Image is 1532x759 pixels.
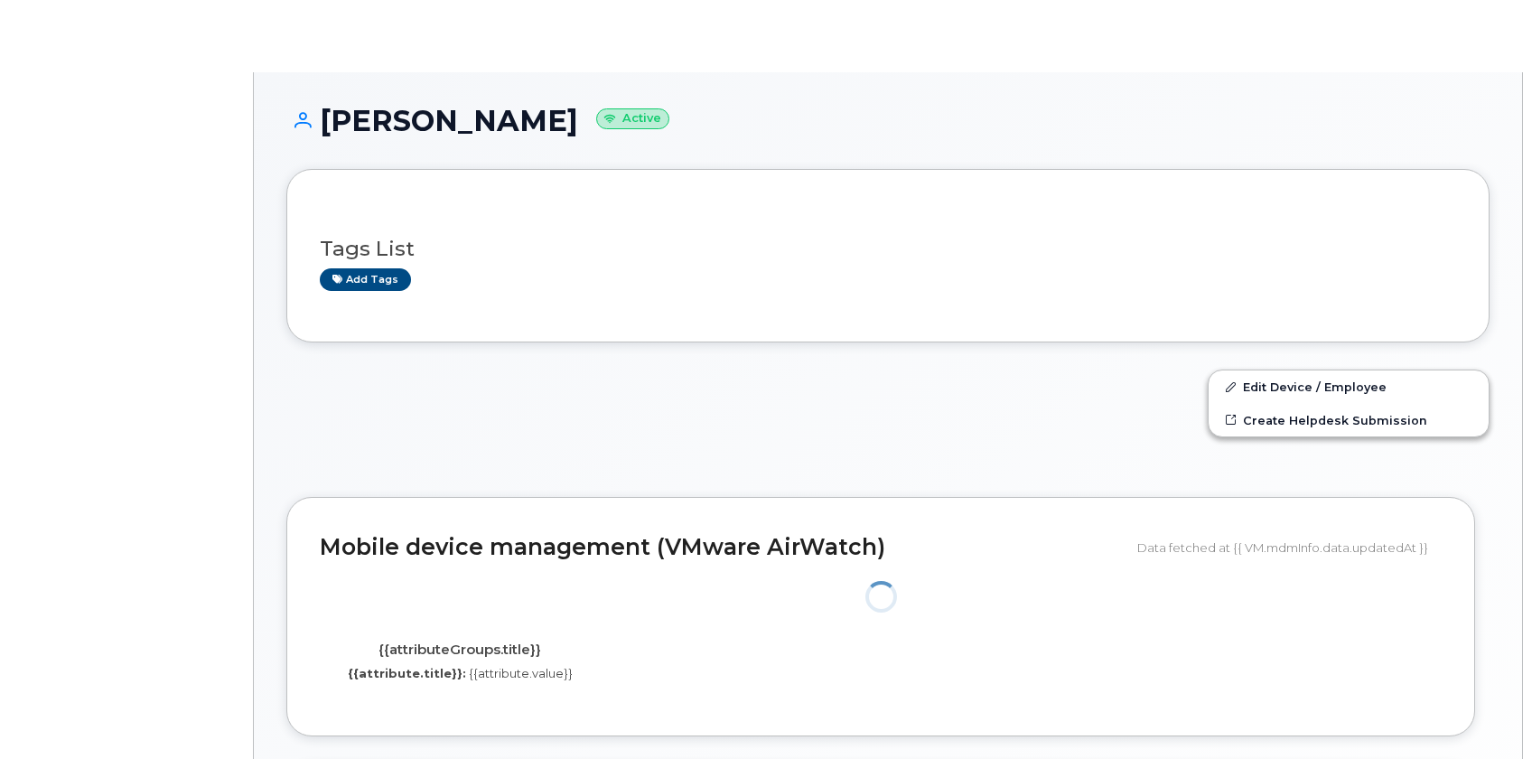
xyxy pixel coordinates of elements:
div: Data fetched at {{ VM.mdmInfo.data.updatedAt }} [1137,530,1442,565]
label: {{attribute.title}}: [348,665,466,682]
small: Active [596,108,669,129]
h1: [PERSON_NAME] [286,105,1490,136]
span: {{attribute.value}} [469,666,573,680]
h4: {{attributeGroups.title}} [333,642,587,658]
a: Edit Device / Employee [1209,370,1489,403]
a: Create Helpdesk Submission [1209,404,1489,436]
h3: Tags List [320,238,1456,260]
a: Add tags [320,268,411,291]
h2: Mobile device management (VMware AirWatch) [320,535,1124,560]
